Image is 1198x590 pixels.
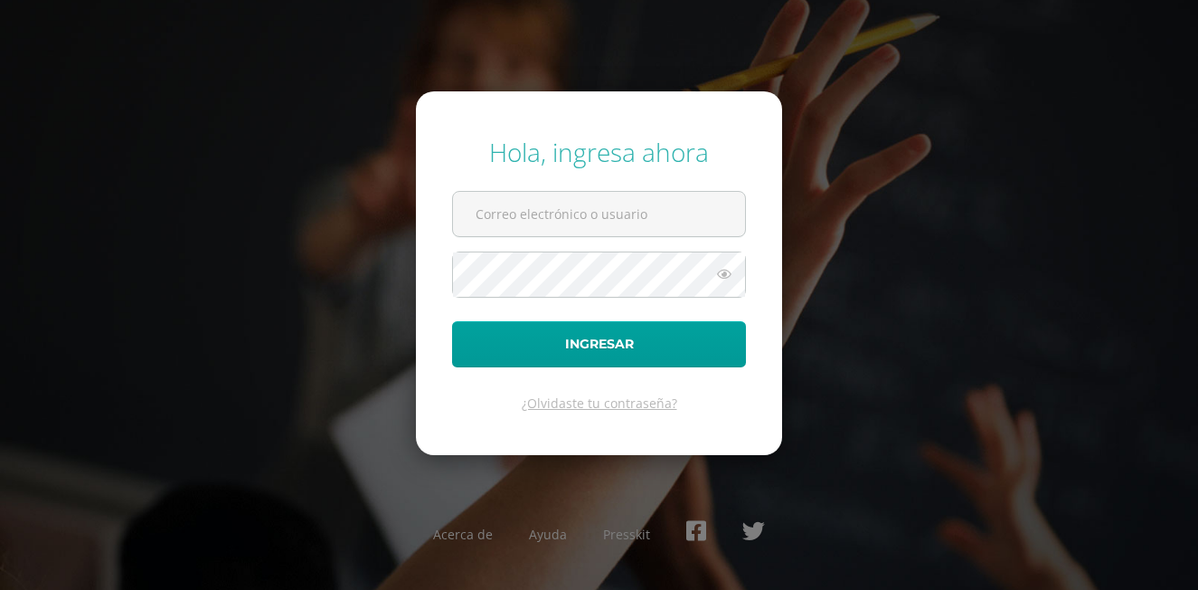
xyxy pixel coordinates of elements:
[603,526,650,543] a: Presskit
[433,526,493,543] a: Acerca de
[529,526,567,543] a: Ayuda
[453,192,745,236] input: Correo electrónico o usuario
[522,395,677,412] a: ¿Olvidaste tu contraseña?
[452,321,746,367] button: Ingresar
[452,135,746,169] div: Hola, ingresa ahora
